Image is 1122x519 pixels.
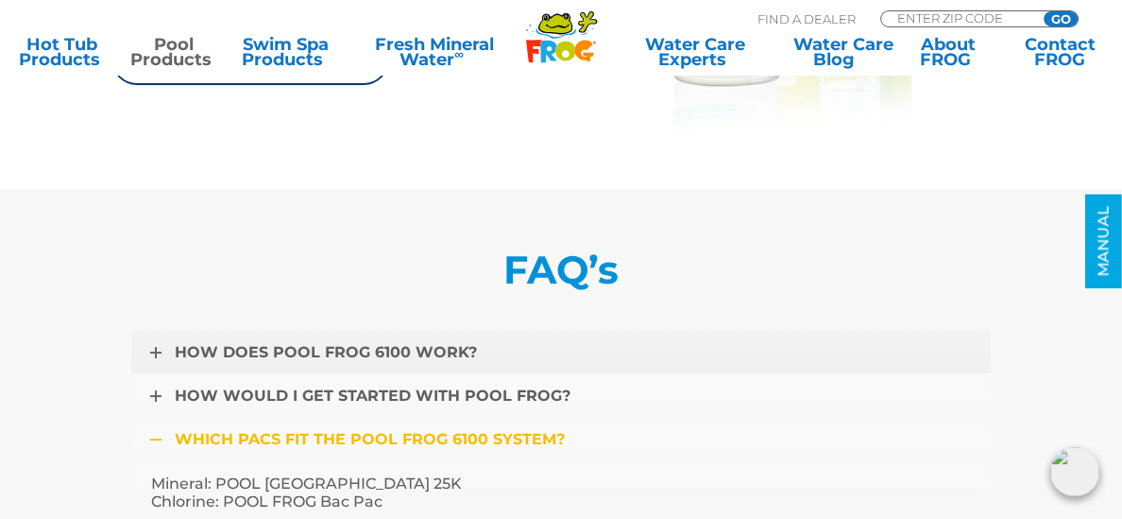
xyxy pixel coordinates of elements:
h5: FAQ’s [131,248,991,291]
span: How does Pool FROG 6100 work? [175,343,477,361]
a: Which pacs fit the POOL FROG 6100 system? [131,417,991,461]
p: Find A Dealer [757,10,856,27]
img: openIcon [1050,447,1099,496]
p: Mineral: POOL [GEOGRAPHIC_DATA] 25K Chlorine: POOL FROG Bac Pac [151,475,971,510]
a: How does Pool FROG 6100 work? [131,330,991,374]
span: Which pacs fit the POOL FROG 6100 system? [175,430,565,448]
a: Water CareExperts [620,37,769,67]
input: Zip Code Form [895,11,1023,25]
a: How would I get started with POOL FROG? [131,373,991,418]
sup: ∞ [454,46,464,61]
a: Fresh MineralWater∞ [353,37,516,67]
a: ContactFROG [1016,37,1103,67]
a: AboutFROG [905,37,992,67]
a: Hot TubProducts [19,37,106,67]
a: Water CareBlog [793,37,880,67]
a: Swim SpaProducts [242,37,329,67]
a: PoolProducts [130,37,217,67]
span: How would I get started with POOL FROG? [175,387,570,405]
a: MANUAL [1085,195,1122,288]
input: GO [1044,11,1078,26]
